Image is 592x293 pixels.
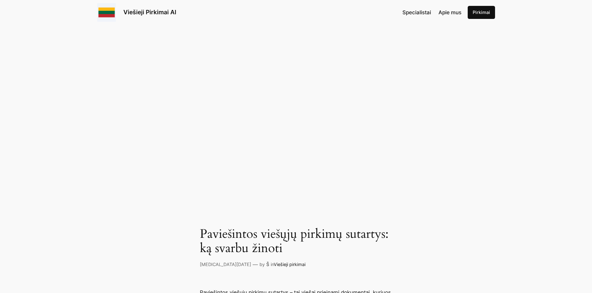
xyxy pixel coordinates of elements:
[123,8,176,16] a: Viešieji Pirkimai AI
[200,262,251,267] a: [MEDICAL_DATA][DATE]
[438,8,461,16] a: Apie mus
[402,8,461,16] nav: Navigation
[266,262,269,267] a: Š
[402,9,431,16] span: Specialistai
[200,227,392,255] h1: Paviešintos viešųjų pirkimų sutartys: ką svarbu žinoti
[274,262,305,267] a: Viešieji pirkimai
[97,3,116,22] img: Viešieji pirkimai logo
[402,8,431,16] a: Specialistai
[468,6,495,19] a: Pirkimai
[259,261,265,268] p: by
[438,9,461,16] span: Apie mus
[253,260,258,269] p: —
[271,262,274,267] span: in
[200,63,392,207] : asphalt road in between trees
